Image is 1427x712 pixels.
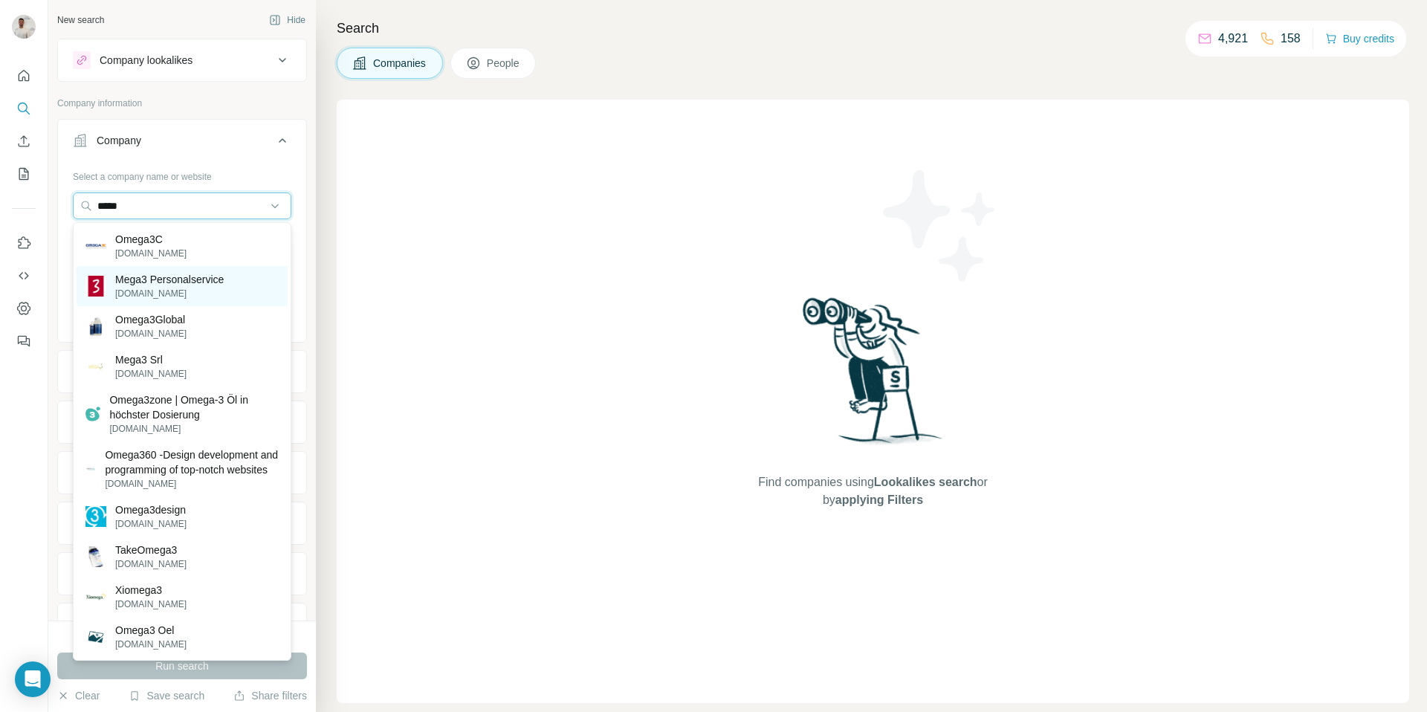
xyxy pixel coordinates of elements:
[100,53,192,68] div: Company lookalikes
[115,247,187,260] p: [DOMAIN_NAME]
[85,276,106,297] img: Mega3 Personalservice
[85,506,106,527] img: Omega3design
[373,56,427,71] span: Companies
[487,56,521,71] span: People
[1281,30,1301,48] p: 158
[115,598,187,611] p: [DOMAIN_NAME]
[115,352,187,367] p: Mega3 Srl
[835,493,923,506] span: applying Filters
[12,328,36,355] button: Feedback
[105,447,279,477] p: Omega360 -Design development and programming of top-notch websites
[129,688,204,703] button: Save search
[85,546,106,567] img: TakeOmega3
[12,62,36,89] button: Quick start
[58,505,306,541] button: Employees (size)
[109,392,279,422] p: Omega3zone | Omega-3 Öl in höchster Dosierung
[1218,30,1248,48] p: 4,921
[85,586,106,607] img: Xiomega3
[115,557,187,571] p: [DOMAIN_NAME]
[115,583,187,598] p: Xiomega3
[12,230,36,256] button: Use Surfe on LinkedIn
[73,164,291,184] div: Select a company name or website
[115,502,187,517] p: Omega3design
[58,354,306,389] button: Industry
[109,422,279,436] p: [DOMAIN_NAME]
[233,688,307,703] button: Share filters
[337,18,1409,39] h4: Search
[85,464,96,474] img: Omega360 -Design development and programming of top-notch websites
[85,356,106,377] img: Mega3 Srl
[259,9,316,31] button: Hide
[12,128,36,155] button: Enrich CSV
[85,407,100,421] img: Omega3zone | Omega-3 Öl in höchster Dosierung
[115,623,187,638] p: Omega3 Oel
[796,294,951,459] img: Surfe Illustration - Woman searching with binoculars
[12,95,36,122] button: Search
[754,473,991,509] span: Find companies using or by
[12,15,36,39] img: Avatar
[85,236,106,256] img: Omega3C
[12,161,36,187] button: My lists
[115,232,187,247] p: Omega3C
[105,477,279,491] p: [DOMAIN_NAME]
[58,404,306,440] button: HQ location
[57,13,104,27] div: New search
[57,97,307,110] p: Company information
[115,287,224,300] p: [DOMAIN_NAME]
[115,517,187,531] p: [DOMAIN_NAME]
[58,455,306,491] button: Annual revenue ($)
[115,312,187,327] p: Omega3Global
[874,476,977,488] span: Lookalikes search
[58,123,306,164] button: Company
[85,627,106,647] img: Omega3 Oel
[58,556,306,592] button: Technologies
[115,327,187,340] p: [DOMAIN_NAME]
[115,638,187,651] p: [DOMAIN_NAME]
[58,606,306,642] button: Keywords
[115,272,224,287] p: Mega3 Personalservice
[12,262,36,289] button: Use Surfe API
[115,543,187,557] p: TakeOmega3
[873,159,1007,293] img: Surfe Illustration - Stars
[12,295,36,322] button: Dashboard
[97,133,141,148] div: Company
[115,367,187,381] p: [DOMAIN_NAME]
[57,688,100,703] button: Clear
[1325,28,1394,49] button: Buy credits
[15,661,51,697] div: Open Intercom Messenger
[85,316,106,337] img: Omega3Global
[58,42,306,78] button: Company lookalikes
